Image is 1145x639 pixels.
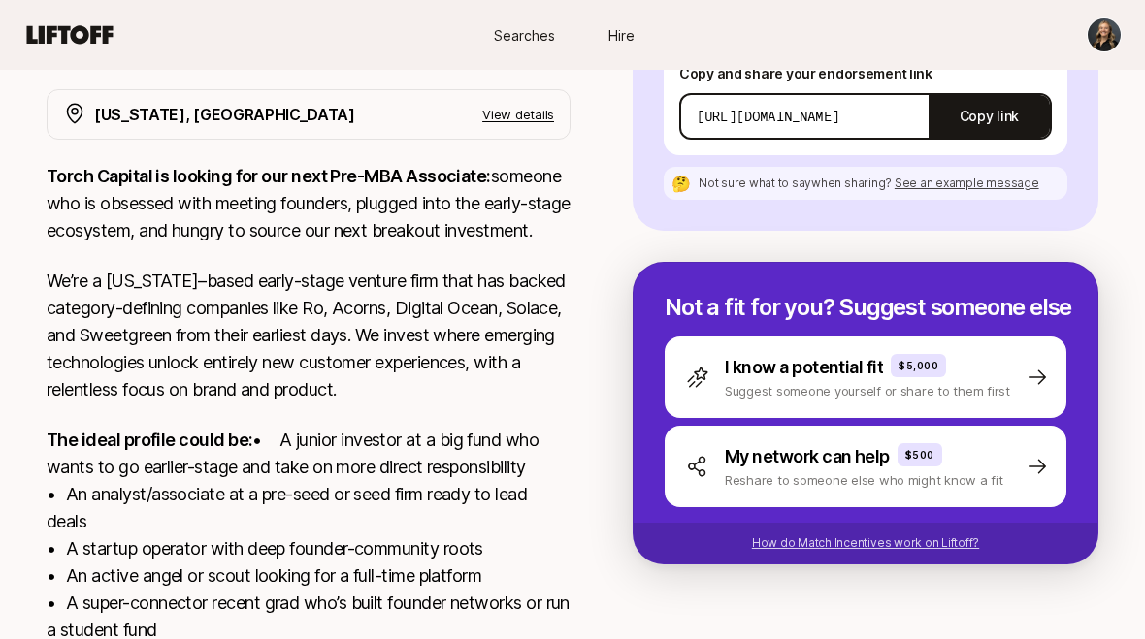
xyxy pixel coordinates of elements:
a: Hire [572,17,670,53]
p: $5,000 [899,358,938,373]
p: [URL][DOMAIN_NAME] [697,107,839,126]
img: Lexi Munley [1088,18,1121,51]
p: someone who is obsessed with meeting founders, plugged into the early-stage ecosystem, and hungry... [47,163,571,244]
p: I know a potential fit [725,354,883,381]
span: Hire [608,25,635,46]
p: $500 [905,447,934,463]
strong: The ideal profile could be: [47,430,252,450]
a: Searches [475,17,572,53]
p: View details [482,105,554,124]
p: Copy and share your endorsement link [679,62,1052,85]
p: Reshare to someone else who might know a fit [725,470,1003,490]
p: Not a fit for you? Suggest someone else [665,294,1066,321]
span: Searches [494,25,555,46]
p: Suggest someone yourself or share to them first [725,381,1010,400]
p: 🤔 [671,176,691,191]
p: How do Match Incentives work on Liftoff? [752,534,979,552]
p: We’re a [US_STATE]–based early-stage venture firm that has backed category-defining companies lik... [47,268,571,403]
button: Copy link [929,89,1050,144]
strong: Torch Capital is looking for our next Pre-MBA Associate: [47,166,491,186]
p: [US_STATE], [GEOGRAPHIC_DATA] [94,102,355,127]
p: My network can help [725,443,890,470]
span: See an example message [895,176,1039,190]
button: Lexi Munley [1087,17,1122,52]
p: Not sure what to say when sharing ? [699,175,1039,192]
